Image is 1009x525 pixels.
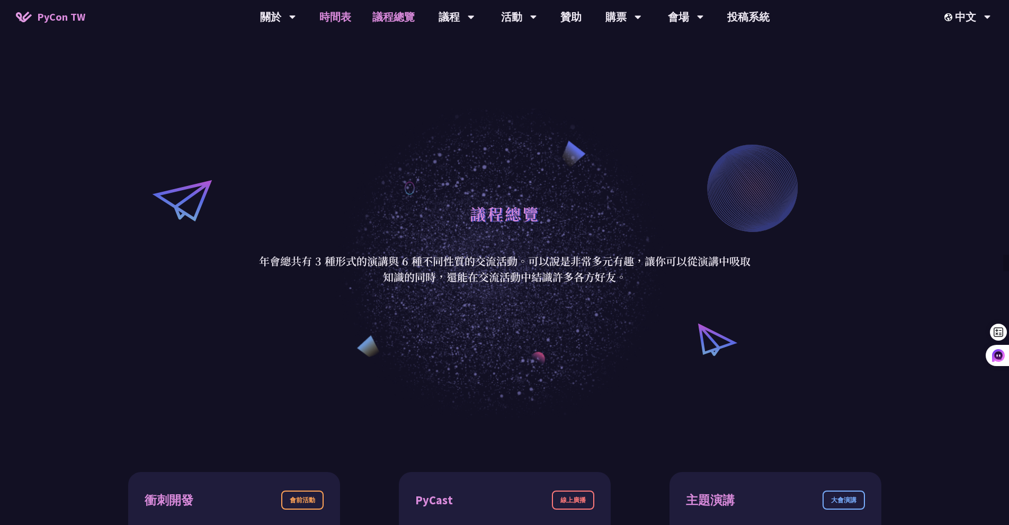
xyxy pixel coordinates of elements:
[823,491,865,510] div: 大會演講
[281,491,324,510] div: 會前活動
[16,12,32,22] img: Home icon of PyCon TW 2025
[470,198,540,229] h1: 議程總覽
[415,491,453,510] div: PyCast
[145,491,193,510] div: 衝刺開發
[686,491,735,510] div: 主題演講
[944,13,955,21] img: Locale Icon
[552,491,594,510] div: 線上廣播
[258,253,751,285] p: 年會總共有 3 種形式的演講與 6 種不同性質的交流活動。可以說是非常多元有趣，讓你可以從演講中吸取知識的同時，還能在交流活動中結識許多各方好友。
[5,4,96,30] a: PyCon TW
[37,9,85,25] span: PyCon TW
